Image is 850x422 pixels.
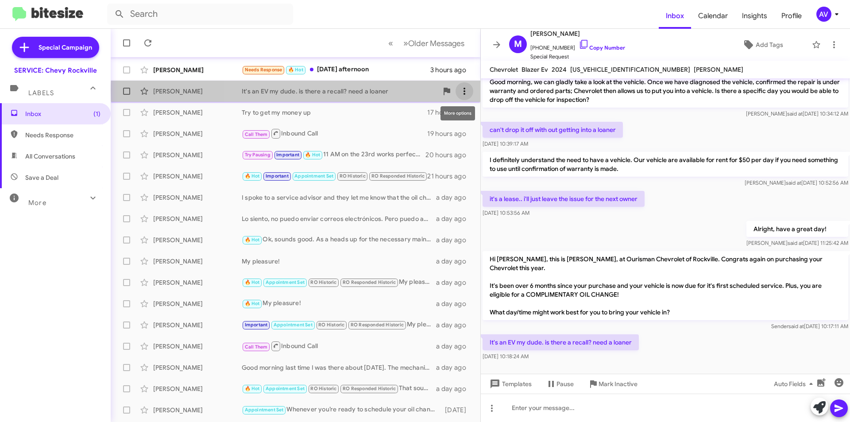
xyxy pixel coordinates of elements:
[245,322,268,328] span: Important
[746,110,848,117] span: [PERSON_NAME] [DATE] 10:34:12 AM
[436,384,473,393] div: a day ago
[245,237,260,243] span: 🔥 Hot
[245,173,260,179] span: 🔥 Hot
[488,376,532,392] span: Templates
[153,87,242,96] div: [PERSON_NAME]
[599,376,637,392] span: Mark Inactive
[242,193,436,202] div: I spoke to a service advisor and they let me know that the oil change is about $180.00, There is ...
[659,3,691,29] a: Inbox
[483,334,639,350] p: It's an EV my dude. is there a recall? need a loaner
[436,193,473,202] div: a day ago
[514,37,522,51] span: M
[242,363,436,372] div: Good morning last time I was there about [DATE]. The mechanic was going to send up the request sa...
[530,39,625,52] span: [PHONE_NUMBER]
[153,236,242,244] div: [PERSON_NAME]
[436,236,473,244] div: a day ago
[245,152,270,158] span: Try Pausing
[153,406,242,414] div: [PERSON_NAME]
[343,386,396,391] span: RO Responded Historic
[483,353,529,360] span: [DATE] 10:18:24 AM
[436,363,473,372] div: a day ago
[483,74,848,108] p: Good morning, we can gladly take a look at the vehicle. Once we have diagnosed the vehicle, confi...
[153,66,242,74] div: [PERSON_NAME]
[403,38,408,49] span: »
[242,65,430,75] div: [DATE] afternoon
[107,4,293,25] input: Search
[427,129,473,138] div: 19 hours ago
[245,386,260,391] span: 🔥 Hot
[436,321,473,329] div: a day ago
[483,122,623,138] p: can't drop it off with out getting into a loaner
[245,407,284,413] span: Appointment Set
[490,66,518,74] span: Chevrolet
[483,251,848,320] p: Hi [PERSON_NAME], this is [PERSON_NAME], at Ourisman Chevrolet of Rockville. Congrats again on pu...
[153,321,242,329] div: [PERSON_NAME]
[756,37,783,53] span: Add Tags
[305,152,320,158] span: 🔥 Hot
[242,298,436,309] div: My pleasure!
[276,152,299,158] span: Important
[28,89,54,97] span: Labels
[579,44,625,51] a: Copy Number
[266,173,289,179] span: Important
[153,384,242,393] div: [PERSON_NAME]
[288,67,303,73] span: 🔥 Hot
[436,342,473,351] div: a day ago
[310,386,336,391] span: RO Historic
[245,132,268,137] span: Call Them
[816,7,831,22] div: AV
[408,39,464,48] span: Older Messages
[242,171,427,181] div: My apologies, I will update our records. Have a great day!
[425,151,473,159] div: 20 hours ago
[440,106,475,120] div: More options
[786,179,801,186] span: said at
[530,28,625,39] span: [PERSON_NAME]
[25,109,100,118] span: Inbox
[771,323,848,329] span: Sender [DATE] 10:17:11 AM
[539,376,581,392] button: Pause
[383,34,470,52] nav: Page navigation example
[552,66,567,74] span: 2024
[245,301,260,306] span: 🔥 Hot
[774,3,809,29] a: Profile
[242,150,425,160] div: 11 AM on the 23rd works perfectly! I’ve scheduled your appointment for an oil change and maintena...
[294,173,333,179] span: Appointment Set
[481,376,539,392] button: Templates
[153,172,242,181] div: [PERSON_NAME]
[694,66,743,74] span: [PERSON_NAME]
[242,128,427,139] div: Inbound Call
[245,344,268,350] span: Call Them
[318,322,344,328] span: RO Historic
[242,235,436,245] div: Ok, sounds good. As a heads up for the necessary maintenance, my vehicle is around 44k miles so I...
[735,3,774,29] a: Insights
[153,257,242,266] div: [PERSON_NAME]
[153,193,242,202] div: [PERSON_NAME]
[153,363,242,372] div: [PERSON_NAME]
[787,110,803,117] span: said at
[746,221,848,237] p: Alright, have a great day!
[242,405,440,415] div: Whenever you’re ready to schedule your oil change, feel free to reach out. I'm here to assist you...
[767,376,823,392] button: Auto Fields
[153,151,242,159] div: [PERSON_NAME]
[245,279,260,285] span: 🔥 Hot
[436,214,473,223] div: a day ago
[436,257,473,266] div: a day ago
[242,87,438,96] div: It's an EV my dude. is there a recall? need a loaner
[25,152,75,161] span: All Conversations
[266,386,305,391] span: Appointment Set
[483,209,529,216] span: [DATE] 10:53:56 AM
[427,108,473,117] div: 17 hours ago
[153,108,242,117] div: [PERSON_NAME]
[274,322,313,328] span: Appointment Set
[12,37,99,58] a: Special Campaign
[242,108,427,117] div: Try to get my money up
[242,257,436,266] div: My pleasure!
[746,240,848,246] span: [PERSON_NAME] [DATE] 11:25:42 AM
[483,140,528,147] span: [DATE] 10:39:17 AM
[242,320,436,330] div: My pleaure!
[430,66,473,74] div: 3 hours ago
[340,173,366,179] span: RO Historic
